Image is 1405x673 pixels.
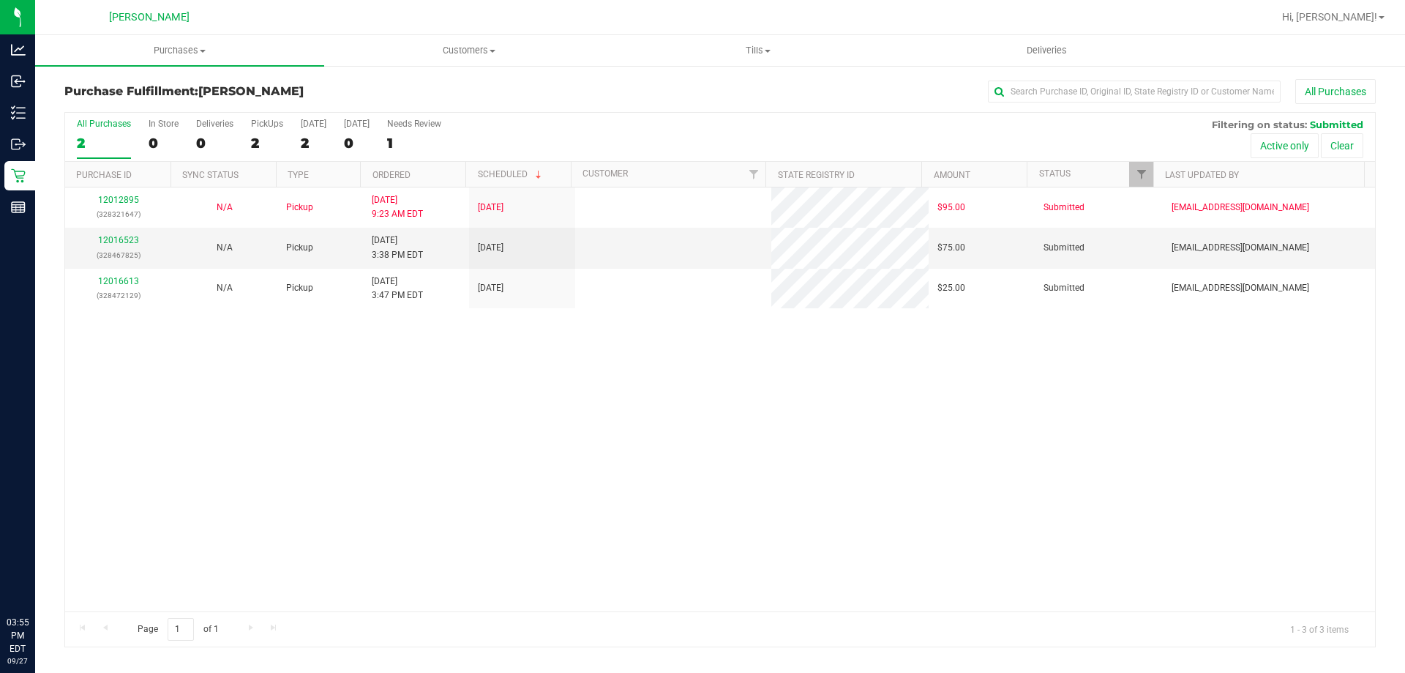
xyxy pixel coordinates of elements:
[149,119,179,129] div: In Store
[98,235,139,245] a: 12016523
[937,281,965,295] span: $25.00
[1321,133,1363,158] button: Clear
[217,201,233,215] button: N/A
[98,276,139,286] a: 12016613
[11,200,26,215] inline-svg: Reports
[372,275,423,302] span: [DATE] 3:47 PM EDT
[1044,201,1084,215] span: Submitted
[902,35,1191,66] a: Deliveries
[1282,11,1377,23] span: Hi, [PERSON_NAME]!
[613,35,902,66] a: Tills
[1212,119,1307,130] span: Filtering on status:
[387,135,441,152] div: 1
[1172,201,1309,215] span: [EMAIL_ADDRESS][DOMAIN_NAME]
[1165,170,1239,180] a: Last Updated By
[7,655,29,666] p: 09/27
[11,168,26,183] inline-svg: Retail
[344,119,370,129] div: [DATE]
[1278,618,1360,640] span: 1 - 3 of 3 items
[35,44,324,57] span: Purchases
[251,119,283,129] div: PickUps
[251,135,283,152] div: 2
[217,281,233,295] button: N/A
[76,170,132,180] a: Purchase ID
[988,81,1281,103] input: Search Purchase ID, Original ID, State Registry ID or Customer Name...
[387,119,441,129] div: Needs Review
[614,44,902,57] span: Tills
[149,135,179,152] div: 0
[372,193,423,221] span: [DATE] 9:23 AM EDT
[182,170,239,180] a: Sync Status
[1007,44,1087,57] span: Deliveries
[11,137,26,152] inline-svg: Outbound
[937,201,965,215] span: $95.00
[77,135,131,152] div: 2
[1172,281,1309,295] span: [EMAIL_ADDRESS][DOMAIN_NAME]
[74,289,162,302] p: (328472129)
[934,170,970,180] a: Amount
[11,105,26,120] inline-svg: Inventory
[478,201,503,215] span: [DATE]
[288,170,309,180] a: Type
[35,35,324,66] a: Purchases
[778,170,855,180] a: State Registry ID
[77,119,131,129] div: All Purchases
[64,85,501,98] h3: Purchase Fulfillment:
[937,241,965,255] span: $75.00
[217,283,233,293] span: Not Applicable
[741,162,765,187] a: Filter
[196,119,233,129] div: Deliveries
[372,170,411,180] a: Ordered
[125,618,231,641] span: Page of 1
[325,44,612,57] span: Customers
[344,135,370,152] div: 0
[7,616,29,655] p: 03:55 PM EDT
[1310,119,1363,130] span: Submitted
[217,241,233,255] button: N/A
[109,11,190,23] span: [PERSON_NAME]
[217,202,233,212] span: Not Applicable
[1129,162,1153,187] a: Filter
[301,119,326,129] div: [DATE]
[301,135,326,152] div: 2
[324,35,613,66] a: Customers
[582,168,628,179] a: Customer
[286,201,313,215] span: Pickup
[286,241,313,255] span: Pickup
[98,195,139,205] a: 12012895
[286,281,313,295] span: Pickup
[372,234,423,261] span: [DATE] 3:38 PM EDT
[1251,133,1319,158] button: Active only
[478,281,503,295] span: [DATE]
[74,207,162,221] p: (328321647)
[11,74,26,89] inline-svg: Inbound
[1039,168,1071,179] a: Status
[1295,79,1376,104] button: All Purchases
[478,169,544,179] a: Scheduled
[1172,241,1309,255] span: [EMAIL_ADDRESS][DOMAIN_NAME]
[217,242,233,253] span: Not Applicable
[43,554,61,571] iframe: Resource center unread badge
[1044,241,1084,255] span: Submitted
[478,241,503,255] span: [DATE]
[74,248,162,262] p: (328467825)
[1044,281,1084,295] span: Submitted
[168,618,194,641] input: 1
[15,556,59,600] iframe: Resource center
[11,42,26,57] inline-svg: Analytics
[196,135,233,152] div: 0
[198,84,304,98] span: [PERSON_NAME]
